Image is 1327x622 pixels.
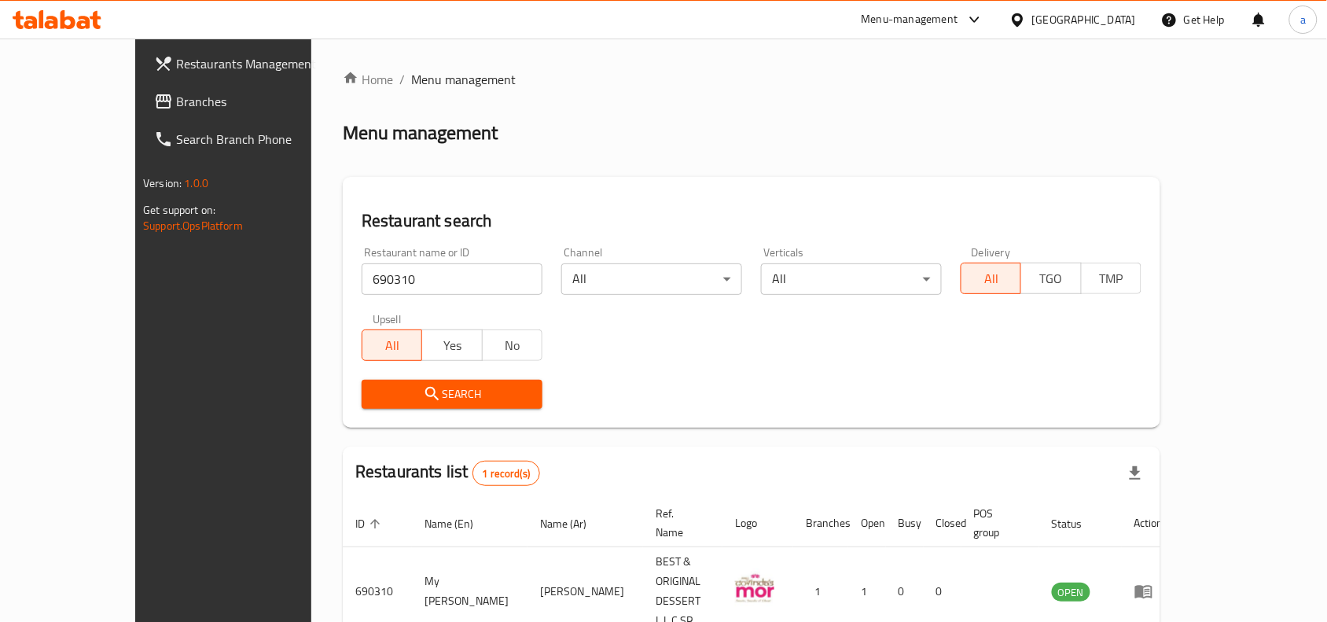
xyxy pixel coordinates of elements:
[362,209,1141,233] h2: Restaurant search
[362,380,542,409] button: Search
[142,83,357,120] a: Branches
[176,92,344,111] span: Branches
[1134,582,1163,601] div: Menu
[1052,583,1090,602] span: OPEN
[411,70,516,89] span: Menu management
[176,54,344,73] span: Restaurants Management
[924,499,961,547] th: Closed
[1032,11,1136,28] div: [GEOGRAPHIC_DATA]
[369,334,416,357] span: All
[1052,583,1090,602] div: OPEN
[761,263,942,295] div: All
[362,329,422,361] button: All
[1052,514,1103,533] span: Status
[1020,263,1081,294] button: TGO
[1116,455,1154,492] div: Export file
[142,120,357,158] a: Search Branch Phone
[1300,11,1306,28] span: a
[656,504,704,542] span: Ref. Name
[343,70,1160,89] nav: breadcrumb
[961,263,1021,294] button: All
[722,499,793,547] th: Logo
[793,499,848,547] th: Branches
[1081,263,1141,294] button: TMP
[1027,267,1075,290] span: TGO
[482,329,542,361] button: No
[972,247,1011,258] label: Delivery
[886,499,924,547] th: Busy
[399,70,405,89] li: /
[974,504,1020,542] span: POS group
[374,385,530,404] span: Search
[343,70,393,89] a: Home
[561,263,742,295] div: All
[343,120,498,145] h2: Menu management
[425,514,494,533] span: Name (En)
[142,45,357,83] a: Restaurants Management
[472,461,541,486] div: Total records count
[421,329,482,361] button: Yes
[355,460,540,486] h2: Restaurants list
[428,334,476,357] span: Yes
[848,499,886,547] th: Open
[362,263,542,295] input: Search for restaurant name or ID..
[143,173,182,193] span: Version:
[184,173,208,193] span: 1.0.0
[862,10,958,29] div: Menu-management
[143,200,215,220] span: Get support on:
[540,514,607,533] span: Name (Ar)
[1088,267,1135,290] span: TMP
[489,334,536,357] span: No
[473,466,540,481] span: 1 record(s)
[1122,499,1176,547] th: Action
[373,314,402,325] label: Upsell
[735,569,774,608] img: My Govindas Mor
[176,130,344,149] span: Search Branch Phone
[143,215,243,236] a: Support.OpsPlatform
[968,267,1015,290] span: All
[355,514,385,533] span: ID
